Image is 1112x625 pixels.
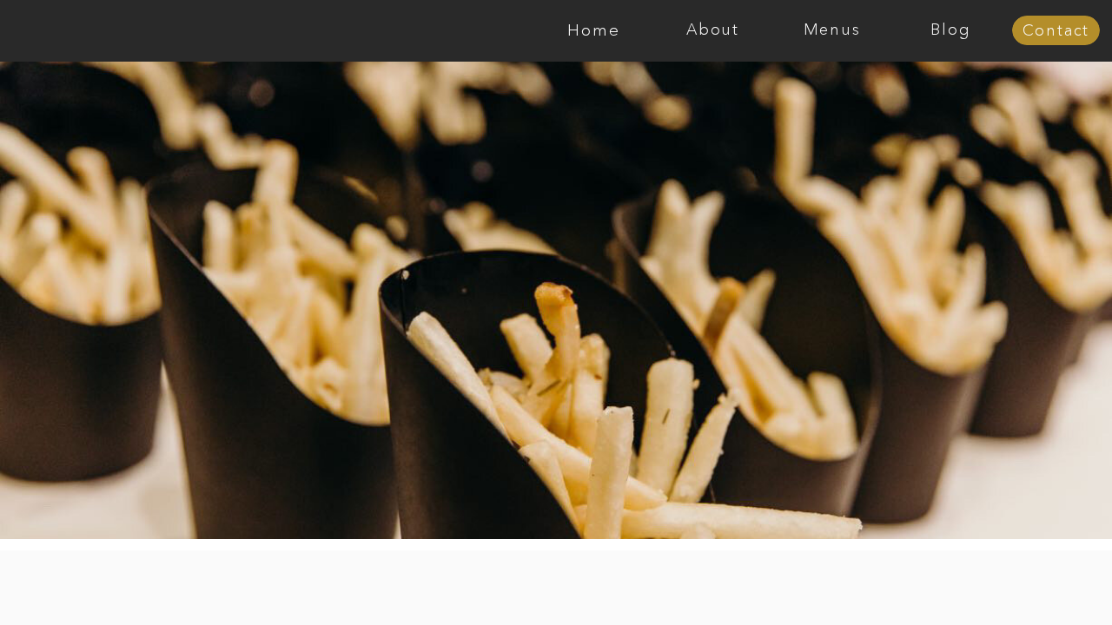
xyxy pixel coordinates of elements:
[1012,23,1100,40] a: Contact
[891,22,1010,39] a: Blog
[653,22,772,39] a: About
[772,22,891,39] a: Menus
[534,22,653,39] a: Home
